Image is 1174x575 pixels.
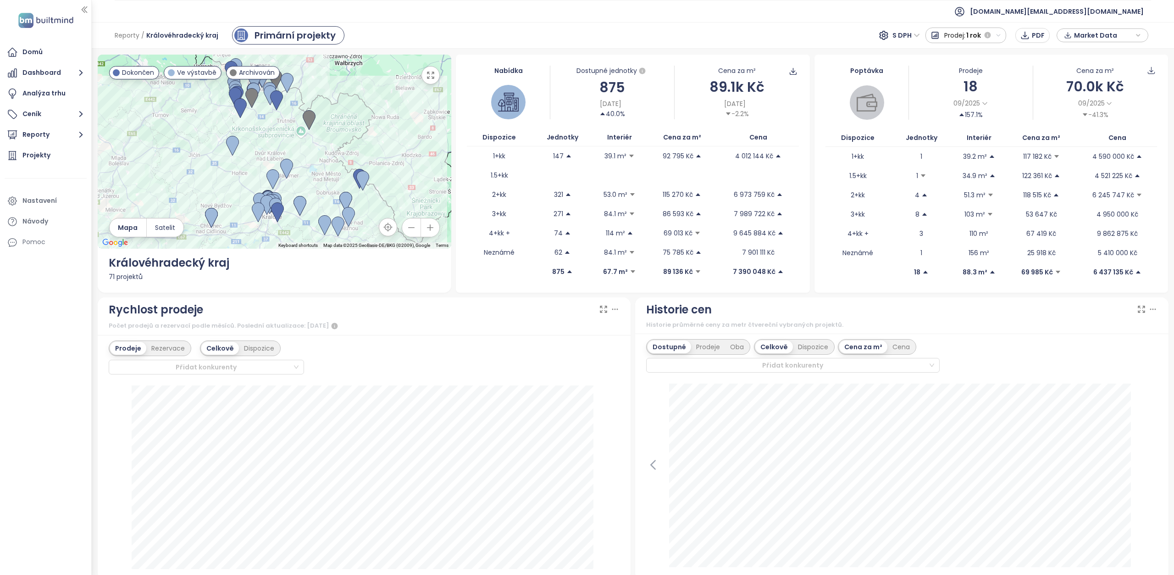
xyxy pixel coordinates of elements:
p: 67 419 Kč [1026,229,1056,239]
p: 6 245 747 Kč [1092,190,1134,200]
span: caret-up [599,111,606,117]
span: Mapa [118,223,138,233]
td: 1+kk [825,147,891,166]
p: 271 [554,209,563,219]
div: 40.0% [599,109,625,119]
p: 8 [915,209,919,219]
span: caret-up [776,191,783,198]
span: Reporty [115,27,139,44]
img: house [498,92,519,112]
p: 4 590 000 Kč [1092,151,1134,162]
span: caret-down [920,173,926,179]
p: 39.2 m² [963,151,987,162]
div: Celkově [755,341,793,353]
div: Cena za m² [718,66,756,76]
th: Interiér [593,128,646,146]
span: caret-up [1136,153,1142,160]
th: Interiér [952,129,1005,147]
td: 3+kk [467,204,532,223]
div: Analýza trhu [22,88,66,99]
span: caret-up [989,173,996,179]
p: 103 m² [964,209,985,219]
span: [DOMAIN_NAME][EMAIL_ADDRESS][DOMAIN_NAME] [970,0,1144,22]
td: 1.5+kk [825,166,891,185]
span: caret-up [565,153,572,159]
p: 86 593 Kč [663,209,693,219]
span: caret-up [777,268,784,275]
img: Google [100,237,130,249]
span: PDF [1032,30,1045,40]
p: 7 989 722 Kč [734,209,775,219]
td: 4+kk + [825,224,891,243]
th: Cena za m² [1005,129,1078,147]
span: caret-up [695,249,702,256]
span: caret-up [695,191,701,198]
div: Dispozice [793,341,833,353]
p: 4 012 144 Kč [735,151,773,161]
div: Oba [725,341,749,353]
span: caret-up [1053,192,1059,198]
div: Prodeje [110,342,146,355]
p: 7 901 111 Kč [742,247,775,257]
p: 84.1 m² [604,209,627,219]
span: caret-down [1136,192,1142,198]
p: 3 [919,229,923,239]
p: 4 521 225 Kč [1095,171,1132,181]
span: caret-up [776,211,783,217]
span: caret-down [629,191,636,198]
button: Dashboard [5,64,87,82]
p: 321 [554,190,563,200]
p: 88.3 m² [963,267,987,277]
span: caret-down [694,230,701,236]
span: caret-up [565,191,571,198]
span: caret-down [629,211,635,217]
button: Reporty [5,126,87,144]
a: Domů [5,43,87,61]
p: 51.3 m² [964,190,986,200]
span: caret-up [695,153,702,159]
p: 92 795 Kč [663,151,693,161]
div: 18 [909,76,1033,97]
button: Keyboard shortcuts [278,242,318,249]
p: 25 918 Kč [1027,248,1056,258]
p: 67.7 m² [603,267,628,277]
span: / [141,27,144,44]
span: caret-up [958,112,965,118]
p: 39.1 m² [604,151,626,161]
a: primary [232,26,344,45]
td: 1+kk [467,146,532,166]
div: Historie cen [646,301,712,318]
span: caret-down [987,211,993,218]
p: 875 [552,267,565,277]
p: 53.0 m² [604,190,627,200]
td: 4+kk + [467,223,532,243]
span: caret-up [627,230,633,236]
p: 7 390 048 Kč [733,267,775,277]
p: 74 [554,228,563,238]
div: -41.3% [1082,110,1108,120]
p: 34.9 m² [963,171,987,181]
span: caret-up [921,192,928,198]
span: caret-up [1135,269,1141,275]
span: caret-down [1053,153,1060,160]
span: Archivován [239,67,275,78]
p: 4 [915,190,919,200]
span: caret-down [1082,112,1088,118]
span: caret-up [1054,173,1060,179]
td: 3+kk [825,205,891,224]
p: 9 862 875 Kč [1097,229,1138,239]
span: caret-up [565,211,571,217]
span: [DATE] [724,99,746,109]
a: Návody [5,212,87,231]
th: Cena [1078,129,1157,147]
div: Cena [887,341,915,353]
span: Dokončen [122,67,154,78]
p: 62 [554,247,562,257]
p: 4 950 000 Kč [1096,209,1138,219]
div: Nastavení [22,195,57,207]
div: 70.0k Kč [1033,76,1157,97]
span: caret-down [628,153,635,159]
span: Satelit [155,223,175,233]
div: Cena za m² [839,341,887,353]
img: wallet [857,92,877,113]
